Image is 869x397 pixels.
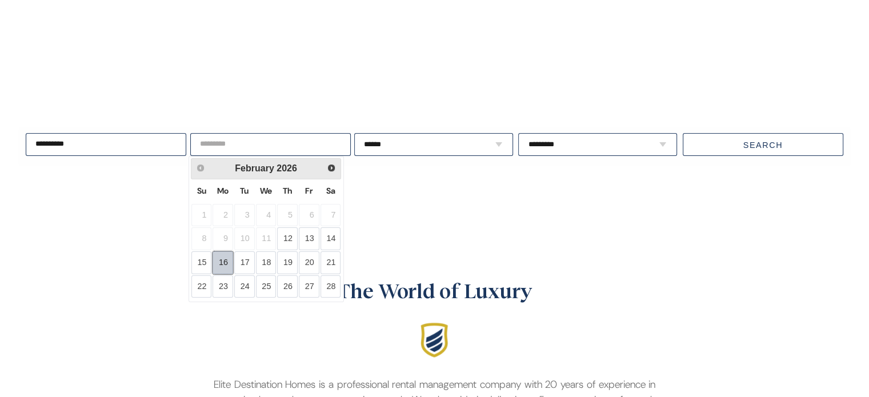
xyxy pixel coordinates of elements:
a: 24 [234,275,255,298]
a: 14 [321,227,341,250]
a: Next [323,160,340,177]
span: Wednesday [260,186,272,196]
span: Next [327,163,336,173]
a: 27 [299,275,319,298]
a: 12 [277,227,298,250]
span: February [235,163,274,173]
a: 21 [321,251,341,274]
span: Tuesday [240,186,249,196]
span: Live well, travel often. [24,89,275,117]
span: Friday [305,186,313,196]
p: The World of Luxury [214,275,655,306]
a: 25 [256,275,277,298]
a: 23 [213,275,233,298]
span: Sunday [197,186,206,196]
a: 17 [234,251,255,274]
span: Saturday [326,186,335,196]
span: Monday [217,186,229,196]
a: 16 [213,251,233,274]
a: 28 [321,275,341,298]
span: 2026 [277,163,297,173]
button: Search [683,133,843,156]
a: 13 [299,227,319,250]
a: 26 [277,275,298,298]
a: 18 [256,251,277,274]
a: 20 [299,251,319,274]
a: 15 [191,251,212,274]
a: 19 [277,251,298,274]
span: Thursday [283,186,292,196]
a: 22 [191,275,212,298]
